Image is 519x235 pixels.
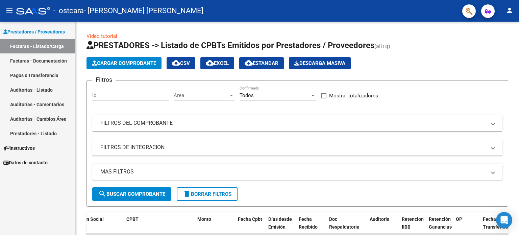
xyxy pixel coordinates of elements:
[299,216,318,230] span: Fecha Recibido
[289,57,351,69] app-download-masive: Descarga masiva de comprobantes (adjuntos)
[245,59,253,67] mat-icon: cloud_download
[240,92,254,98] span: Todos
[245,60,278,66] span: Estandar
[92,187,171,201] button: Buscar Comprobante
[289,57,351,69] button: Descarga Masiva
[197,216,211,222] span: Monto
[206,60,229,66] span: EXCEL
[98,190,106,198] mat-icon: search
[5,6,14,15] mat-icon: menu
[174,92,228,98] span: Area
[483,216,508,230] span: Fecha Transferido
[496,212,512,228] div: Open Intercom Messenger
[98,191,165,197] span: Buscar Comprobante
[84,3,203,18] span: - [PERSON_NAME] [PERSON_NAME]
[53,3,84,18] span: - ostcara
[92,164,502,180] mat-expansion-panel-header: MAS FILTROS
[100,168,486,175] mat-panel-title: MAS FILTROS
[3,144,35,152] span: Instructivos
[239,57,284,69] button: Estandar
[76,216,104,222] span: Razón Social
[329,216,360,230] span: Doc Respaldatoria
[238,216,262,222] span: Fecha Cpbt
[505,6,514,15] mat-icon: person
[86,33,117,39] a: Video tutorial
[100,144,486,151] mat-panel-title: FILTROS DE INTEGRACION
[183,191,231,197] span: Borrar Filtros
[329,92,378,100] span: Mostrar totalizadores
[92,139,502,156] mat-expansion-panel-header: FILTROS DE INTEGRACION
[86,57,162,69] button: Cargar Comprobante
[100,119,486,127] mat-panel-title: FILTROS DEL COMPROBANTE
[167,57,195,69] button: CSV
[294,60,345,66] span: Descarga Masiva
[177,187,238,201] button: Borrar Filtros
[172,59,180,67] mat-icon: cloud_download
[374,43,390,49] span: (alt+q)
[402,216,424,230] span: Retencion IIBB
[126,216,139,222] span: CPBT
[92,60,156,66] span: Cargar Comprobante
[206,59,214,67] mat-icon: cloud_download
[268,216,292,230] span: Días desde Emisión
[429,216,452,230] span: Retención Ganancias
[200,57,234,69] button: EXCEL
[370,216,390,222] span: Auditoria
[86,41,374,50] span: PRESTADORES -> Listado de CPBTs Emitidos por Prestadores / Proveedores
[172,60,190,66] span: CSV
[3,159,48,166] span: Datos de contacto
[92,75,116,85] h3: Filtros
[92,115,502,131] mat-expansion-panel-header: FILTROS DEL COMPROBANTE
[456,216,462,222] span: OP
[3,28,65,36] span: Prestadores / Proveedores
[183,190,191,198] mat-icon: delete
